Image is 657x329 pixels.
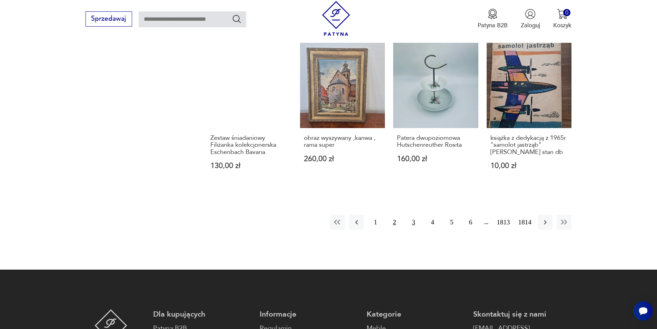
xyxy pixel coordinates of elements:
h3: książka z dedykacją z 1965r "samolot jastrząb" [PERSON_NAME] stan db [490,135,568,156]
a: Ikona medaluPatyna B2B [478,9,508,29]
h3: obraz wyszywany ,kanwa , rama super [304,135,381,149]
button: Sprzedawaj [86,11,132,27]
button: Szukaj [232,14,242,24]
a: Sprzedawaj [86,17,132,22]
p: Koszyk [553,21,571,29]
button: Patyna B2B [478,9,508,29]
img: Ikona koszyka [557,9,568,19]
button: 1813 [495,215,512,230]
p: Patyna B2B [478,21,508,29]
button: 0Koszyk [553,9,571,29]
p: Skontaktuj się z nami [473,309,571,319]
a: Patera dwupoziomowa Hutschenreuther RositaPatera dwupoziomowa Hutschenreuther Rosita160,00 zł [393,43,478,186]
button: 2 [387,215,402,230]
p: 260,00 zł [304,155,381,163]
img: Ikonka użytkownika [525,9,536,19]
p: Zaloguj [521,21,540,29]
p: 160,00 zł [397,155,475,163]
p: Kategorie [367,309,465,319]
img: Patyna - sklep z meblami i dekoracjami vintage [319,1,354,36]
p: Informacje [260,309,358,319]
a: książka z dedykacją z 1965r "samolot jastrząb" B.Riha stan dbksiążka z dedykacją z 1965r "samolot... [487,43,572,186]
h3: Zestaw śniadaniowy Filiżanka kolekcjonerska Eschenbach Bavaria [210,135,288,156]
a: obraz wyszywany ,kanwa , rama superobraz wyszywany ,kanwa , rama super260,00 zł [300,43,385,186]
button: 1 [368,215,383,230]
button: 5 [444,215,459,230]
button: 1814 [516,215,534,230]
p: 10,00 zł [490,162,568,170]
div: 0 [563,9,570,16]
button: 6 [463,215,478,230]
button: Zaloguj [521,9,540,29]
button: 4 [425,215,440,230]
h3: Patera dwupoziomowa Hutschenreuther Rosita [397,135,475,149]
p: Dla kupujących [153,309,251,319]
iframe: Smartsupp widget button [634,301,653,321]
a: Zestaw śniadaniowy Filiżanka kolekcjonerska Eschenbach BavariaZestaw śniadaniowy Filiżanka kolekc... [207,43,292,186]
img: Ikona medalu [487,9,498,19]
button: 3 [406,215,421,230]
p: 130,00 zł [210,162,288,170]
